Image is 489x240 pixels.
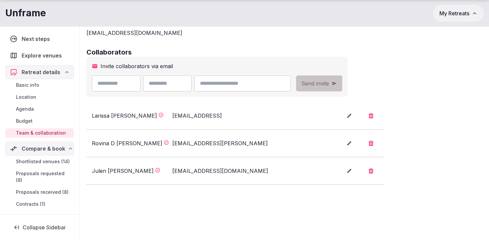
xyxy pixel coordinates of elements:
button: My Retreats [433,5,484,22]
a: Explore venues [5,49,74,62]
div: Rovina D [PERSON_NAME] [92,139,162,147]
a: Proposals received (8) [5,187,74,197]
a: Proposals requested (8) [5,169,74,185]
a: Team & collaboration [5,128,74,138]
div: [EMAIL_ADDRESS][PERSON_NAME] [172,139,290,147]
div: [EMAIL_ADDRESS][DOMAIN_NAME] [86,29,482,37]
span: Next steps [22,35,53,43]
span: Compare & book [22,145,65,153]
span: Proposals requested (8) [16,170,71,183]
span: Collapse Sidebar [23,224,66,231]
a: Contracts (1) [5,199,74,209]
div: Larissa [PERSON_NAME] [92,112,157,120]
button: Collapse Sidebar [5,220,74,235]
span: Proposals received (8) [16,189,69,195]
a: Notifications [5,213,74,227]
h1: Unframe [5,7,46,20]
span: Invite collaborators via email [100,62,173,70]
span: Basic info [16,82,39,88]
span: Budget [16,118,33,124]
span: Location [16,94,36,100]
div: [EMAIL_ADDRESS][DOMAIN_NAME] [172,167,290,175]
a: Agenda [5,104,74,114]
div: Julen [PERSON_NAME] [92,167,154,175]
span: Contracts (1) [16,201,45,207]
span: My Retreats [439,10,469,17]
span: Send invite [301,79,329,87]
a: Basic info [5,80,74,90]
a: Next steps [5,32,74,46]
a: Shortlisted venues (14) [5,157,74,166]
span: Shortlisted venues (14) [16,158,70,165]
div: [EMAIL_ADDRESS] [172,112,290,120]
a: Location [5,92,74,102]
span: Agenda [16,106,34,112]
a: Budget [5,116,74,126]
span: Retreat details [22,68,60,76]
button: Send invite [296,75,342,91]
span: Team & collaboration [16,130,66,136]
h2: Collaborators [86,48,482,57]
span: Explore venues [22,52,65,60]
